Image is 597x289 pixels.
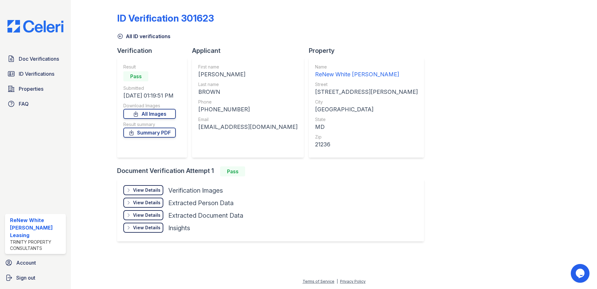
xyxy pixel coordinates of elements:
a: All ID verifications [117,33,170,40]
div: [GEOGRAPHIC_DATA] [315,105,418,114]
a: Summary PDF [123,128,176,138]
a: Properties [5,83,66,95]
div: Pass [220,166,245,176]
a: Terms of Service [303,279,334,284]
span: ID Verifications [19,70,54,78]
div: Verification Images [168,186,223,195]
div: Name [315,64,418,70]
div: Applicant [192,46,309,55]
div: Verification [117,46,192,55]
a: Sign out [2,271,68,284]
div: Extracted Document Data [168,211,243,220]
div: Street [315,81,418,88]
span: Properties [19,85,43,93]
div: [PHONE_NUMBER] [198,105,298,114]
div: Phone [198,99,298,105]
img: CE_Logo_Blue-a8612792a0a2168367f1c8372b55b34899dd931a85d93a1a3d3e32e68fde9ad4.png [2,20,68,33]
div: View Details [133,200,160,206]
div: ReNew White [PERSON_NAME] Leasing [10,216,63,239]
div: [PERSON_NAME] [198,70,298,79]
div: Email [198,116,298,123]
div: Result [123,64,176,70]
a: Doc Verifications [5,53,66,65]
div: View Details [133,225,160,231]
div: Result summary [123,121,176,128]
span: Account [16,259,36,266]
div: View Details [133,187,160,193]
span: Doc Verifications [19,55,59,63]
a: Name ReNew White [PERSON_NAME] [315,64,418,79]
div: MD [315,123,418,131]
div: Pass [123,71,148,81]
div: 21236 [315,140,418,149]
div: BROWN [198,88,298,96]
div: Trinity Property Consultants [10,239,63,251]
div: Property [309,46,429,55]
div: [DATE] 01:19:51 PM [123,91,176,100]
a: Privacy Policy [340,279,366,284]
div: | [337,279,338,284]
span: Sign out [16,274,35,281]
div: ID Verification 301623 [117,13,214,24]
div: Submitted [123,85,176,91]
div: State [315,116,418,123]
div: Insights [168,224,190,232]
div: First name [198,64,298,70]
div: City [315,99,418,105]
div: [EMAIL_ADDRESS][DOMAIN_NAME] [198,123,298,131]
div: Download Images [123,103,176,109]
a: FAQ [5,98,66,110]
a: Account [2,256,68,269]
div: ReNew White [PERSON_NAME] [315,70,418,79]
div: View Details [133,212,160,218]
a: All Images [123,109,176,119]
iframe: chat widget [571,264,591,283]
div: Extracted Person Data [168,199,234,207]
div: Zip [315,134,418,140]
div: [STREET_ADDRESS][PERSON_NAME] [315,88,418,96]
a: ID Verifications [5,68,66,80]
span: FAQ [19,100,29,108]
div: Last name [198,81,298,88]
div: Document Verification Attempt 1 [117,166,429,176]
